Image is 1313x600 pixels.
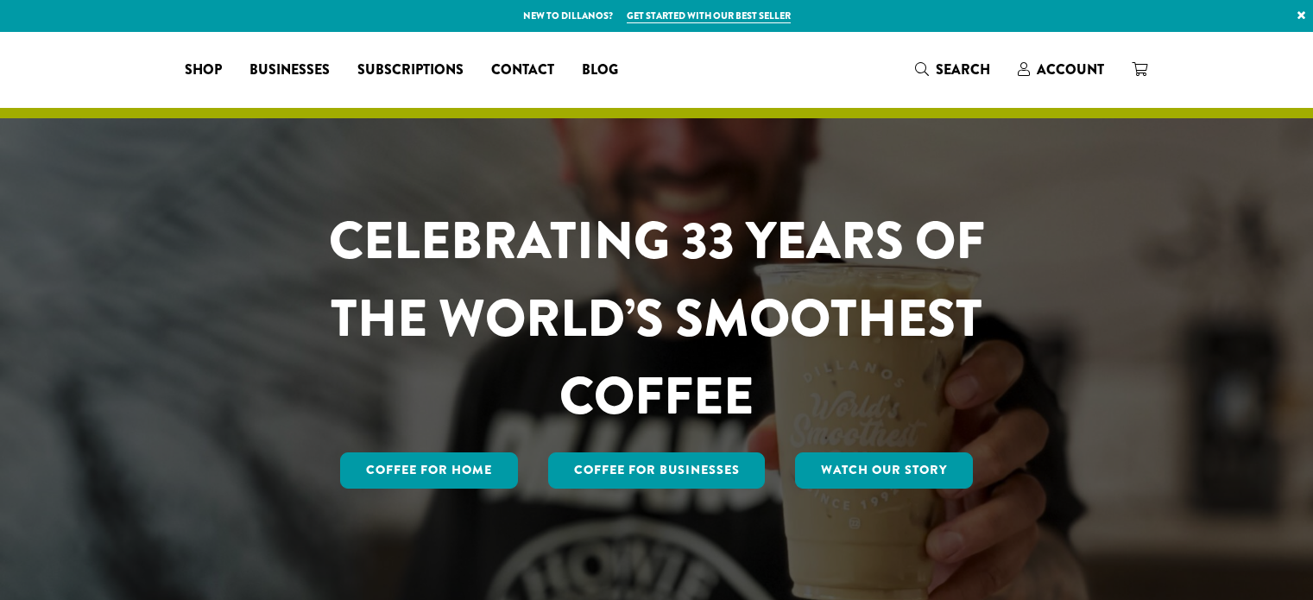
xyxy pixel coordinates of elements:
[936,60,990,79] span: Search
[357,60,464,81] span: Subscriptions
[1037,60,1104,79] span: Account
[795,452,973,489] a: Watch Our Story
[185,60,222,81] span: Shop
[582,60,618,81] span: Blog
[278,202,1036,435] h1: CELEBRATING 33 YEARS OF THE WORLD’S SMOOTHEST COFFEE
[491,60,554,81] span: Contact
[901,55,1004,84] a: Search
[249,60,330,81] span: Businesses
[340,452,518,489] a: Coffee for Home
[548,452,766,489] a: Coffee For Businesses
[171,56,236,84] a: Shop
[627,9,791,23] a: Get started with our best seller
